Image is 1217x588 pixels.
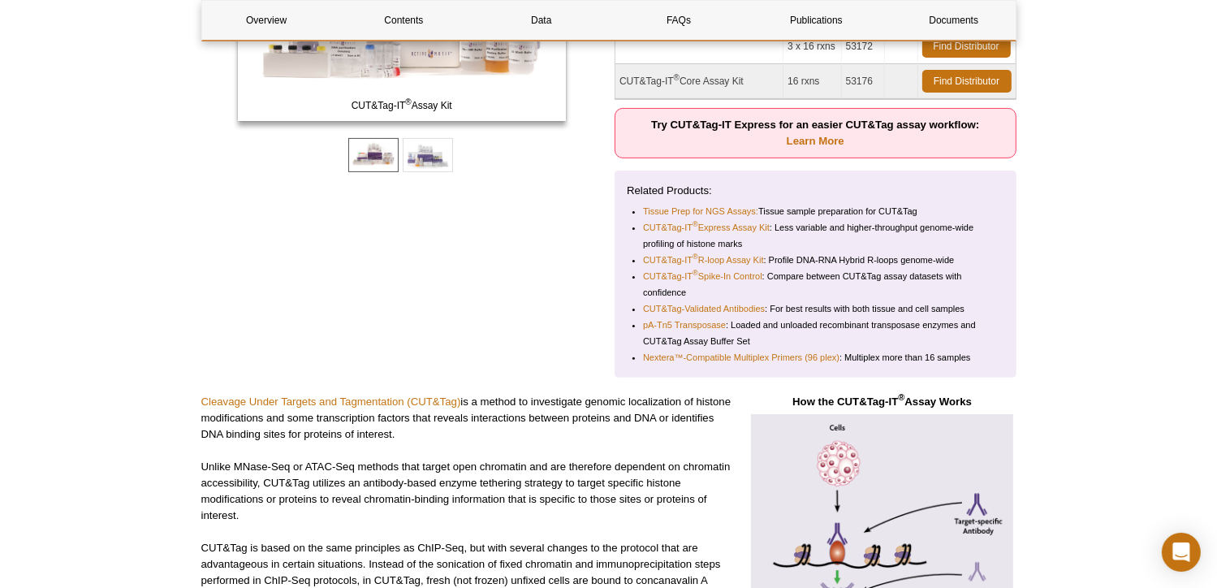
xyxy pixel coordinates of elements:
a: Publications [752,1,881,40]
span: CUT&Tag-IT Assay Kit [241,97,563,114]
td: 53176 [842,64,885,99]
div: Open Intercom Messenger [1162,533,1201,572]
td: 16 rxns [783,64,842,99]
a: Contents [339,1,468,40]
sup: ® [405,97,411,106]
li: : Profile DNA-RNA Hybrid R-loops genome-wide [643,252,990,268]
sup: ® [693,270,698,278]
li: : For best results with both tissue and cell samples [643,300,990,317]
sup: ® [693,253,698,262]
sup: ® [693,221,698,229]
li: : Loaded and unloaded recombinant transposase enzymes and CUT&Tag Assay Buffer Set [643,317,990,349]
li: : Compare between CUT&Tag assay datasets with confidence [643,268,990,300]
a: Overview [202,1,331,40]
a: Cleavage Under Targets and Tagmentation (CUT&Tag) [201,396,461,408]
a: Data [477,1,606,40]
strong: Try CUT&Tag-IT Express for an easier CUT&Tag assay workflow: [651,119,979,147]
strong: How the CUT&Tag-IT Assay Works [792,396,972,408]
a: Learn More [787,135,844,147]
td: CUT&Tag-IT Core Assay Kit [615,64,783,99]
td: 3 x 16 rxns [783,29,842,64]
a: FAQs [614,1,743,40]
p: is a method to investigate genomic localization of histone modifications and some transcription f... [201,394,736,443]
li: : Less variable and higher-throughput genome-wide profiling of histone marks [643,219,990,252]
sup: ® [898,393,904,403]
td: 53172 [842,29,885,64]
a: Find Distributor [922,35,1011,58]
sup: ® [674,73,680,82]
a: CUT&Tag-IT®R-loop Assay Kit [643,252,764,268]
a: Find Distributor [922,70,1012,93]
a: Tissue Prep for NGS Assays: [643,203,758,219]
p: Related Products: [627,183,1004,199]
a: CUT&Tag-Validated Antibodies [643,300,765,317]
a: pA-Tn5 Transposase [643,317,726,333]
li: : Multiplex more than 16 samples [643,349,990,365]
a: Documents [889,1,1018,40]
a: CUT&Tag-IT®Spike-In Control [643,268,762,284]
a: CUT&Tag-IT®Express Assay Kit [643,219,770,236]
li: Tissue sample preparation for CUT&Tag [643,203,990,219]
a: Nextera™-Compatible Multiplex Primers (96 plex) [643,349,839,365]
p: Unlike MNase-Seq or ATAC-Seq methods that target open chromatin and are therefore dependent on ch... [201,459,736,524]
